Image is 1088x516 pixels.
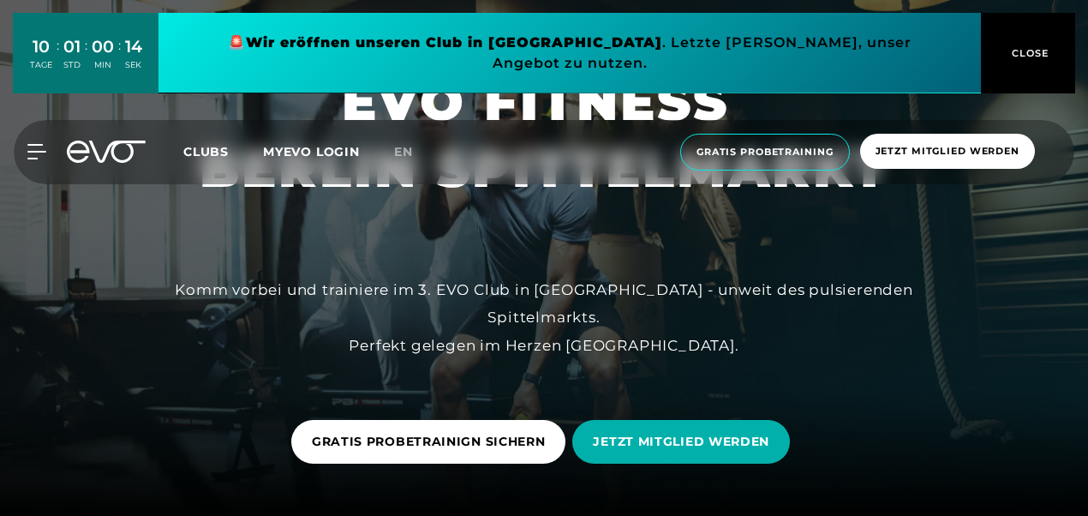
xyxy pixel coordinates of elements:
a: Gratis Probetraining [675,134,855,171]
span: JETZT MITGLIED WERDEN [593,433,769,451]
div: STD [63,59,81,71]
span: en [394,144,413,159]
span: GRATIS PROBETRAINIGN SICHERN [312,433,546,451]
div: Komm vorbei und trainiere im 3. EVO Club in [GEOGRAPHIC_DATA] - unweit des pulsierenden Spittelma... [158,276,930,359]
a: Clubs [183,143,263,159]
span: Jetzt Mitglied werden [876,144,1019,159]
div: MIN [92,59,114,71]
a: en [394,142,433,162]
span: Gratis Probetraining [696,145,834,159]
div: TAGE [30,59,52,71]
span: Clubs [183,144,229,159]
a: Jetzt Mitglied werden [855,134,1040,171]
div: : [118,36,121,81]
a: MYEVO LOGIN [263,144,360,159]
div: SEK [125,59,142,71]
div: 01 [63,34,81,59]
button: CLOSE [981,13,1075,93]
span: CLOSE [1007,45,1049,61]
a: GRATIS PROBETRAINIGN SICHERN [291,407,573,477]
a: JETZT MITGLIED WERDEN [572,407,797,477]
div: 14 [125,34,142,59]
div: : [85,36,87,81]
div: : [57,36,59,81]
div: 00 [92,34,114,59]
div: 10 [30,34,52,59]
